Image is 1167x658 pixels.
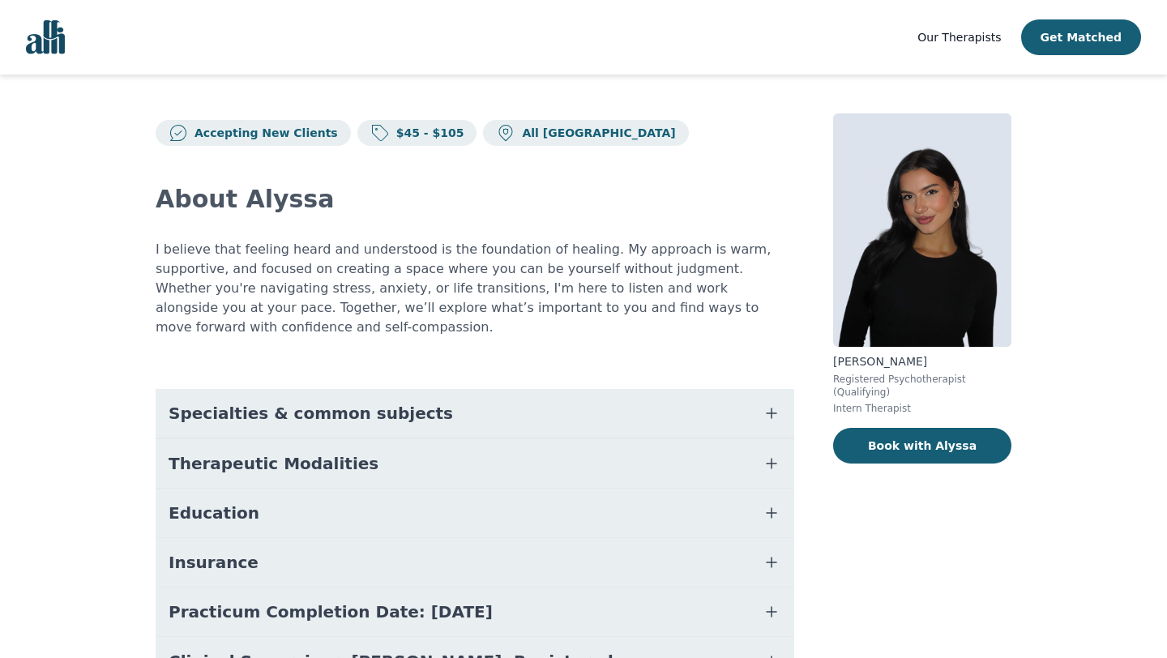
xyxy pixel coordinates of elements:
[156,240,794,337] p: I believe that feeling heard and understood is the foundation of healing. My approach is warm, su...
[169,502,259,524] span: Education
[515,125,675,141] p: All [GEOGRAPHIC_DATA]
[188,125,338,141] p: Accepting New Clients
[26,20,65,54] img: alli logo
[169,402,453,425] span: Specialties & common subjects
[156,439,794,488] button: Therapeutic Modalities
[156,538,794,587] button: Insurance
[833,402,1011,415] p: Intern Therapist
[169,600,493,623] span: Practicum Completion Date: [DATE]
[390,125,464,141] p: $45 - $105
[1021,19,1141,55] button: Get Matched
[156,489,794,537] button: Education
[833,373,1011,399] p: Registered Psychotherapist (Qualifying)
[917,31,1001,44] span: Our Therapists
[833,113,1011,347] img: Alyssa_Tweedie
[169,551,259,574] span: Insurance
[156,185,794,214] h2: About Alyssa
[156,389,794,438] button: Specialties & common subjects
[156,587,794,636] button: Practicum Completion Date: [DATE]
[833,353,1011,370] p: [PERSON_NAME]
[169,452,378,475] span: Therapeutic Modalities
[917,28,1001,47] a: Our Therapists
[833,428,1011,464] button: Book with Alyssa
